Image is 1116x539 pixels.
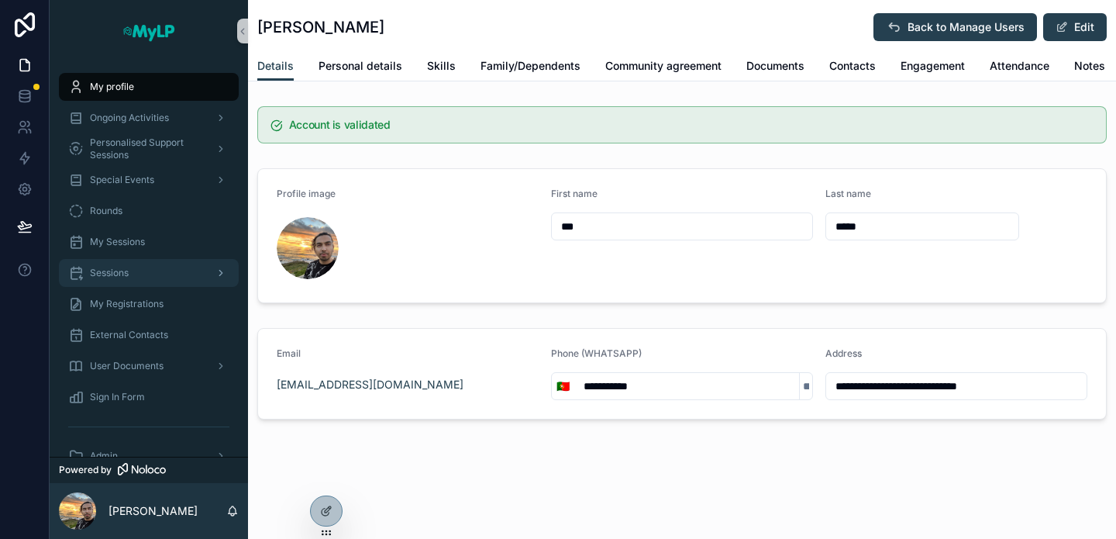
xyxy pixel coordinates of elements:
span: 🇵🇹 [556,378,570,394]
span: Contacts [829,58,876,74]
span: Documents [746,58,804,74]
button: Select Button [552,372,574,400]
span: Sign In Form [90,391,145,403]
h5: Account is validated [289,119,1094,130]
span: My Sessions [90,236,145,248]
a: Admin [59,442,239,470]
span: Email [277,347,301,359]
a: My Registrations [59,290,239,318]
a: [EMAIL_ADDRESS][DOMAIN_NAME] [277,377,463,392]
span: My Registrations [90,298,164,310]
a: Community agreement [605,52,722,83]
span: Special Events [90,174,154,186]
span: Personalised Support Sessions [90,136,203,161]
span: Phone (WHATSAPP) [551,347,642,359]
span: Attendance [990,58,1049,74]
a: Notes [1074,52,1105,83]
span: Details [257,58,294,74]
span: Personal details [319,58,402,74]
img: App logo [122,19,176,43]
a: Powered by [50,457,248,483]
span: Admin [90,450,118,462]
a: External Contacts [59,321,239,349]
a: Family/Dependents [480,52,580,83]
span: Community agreement [605,58,722,74]
a: Special Events [59,166,239,194]
span: Profile image [277,188,336,199]
span: Notes [1074,58,1105,74]
a: My profile [59,73,239,101]
a: User Documents [59,352,239,380]
a: My Sessions [59,228,239,256]
span: Sessions [90,267,129,279]
a: Rounds [59,197,239,225]
span: Last name [825,188,871,199]
span: First name [551,188,598,199]
a: Documents [746,52,804,83]
span: User Documents [90,360,164,372]
a: Sessions [59,259,239,287]
a: Personal details [319,52,402,83]
button: Back to Manage Users [873,13,1037,41]
span: Skills [427,58,456,74]
span: Rounds [90,205,122,217]
span: Back to Manage Users [908,19,1025,35]
span: Address [825,347,862,359]
span: External Contacts [90,329,168,341]
a: Details [257,52,294,81]
a: Ongoing Activities [59,104,239,132]
a: Sign In Form [59,383,239,411]
button: Edit [1043,13,1107,41]
a: Personalised Support Sessions [59,135,239,163]
span: My profile [90,81,134,93]
a: Skills [427,52,456,83]
a: Contacts [829,52,876,83]
span: Family/Dependents [480,58,580,74]
a: Attendance [990,52,1049,83]
h1: [PERSON_NAME] [257,16,384,38]
span: Powered by [59,464,112,476]
span: Ongoing Activities [90,112,169,124]
p: [PERSON_NAME] [108,503,198,519]
span: Engagement [901,58,965,74]
div: scrollable content [50,62,248,457]
a: Engagement [901,52,965,83]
